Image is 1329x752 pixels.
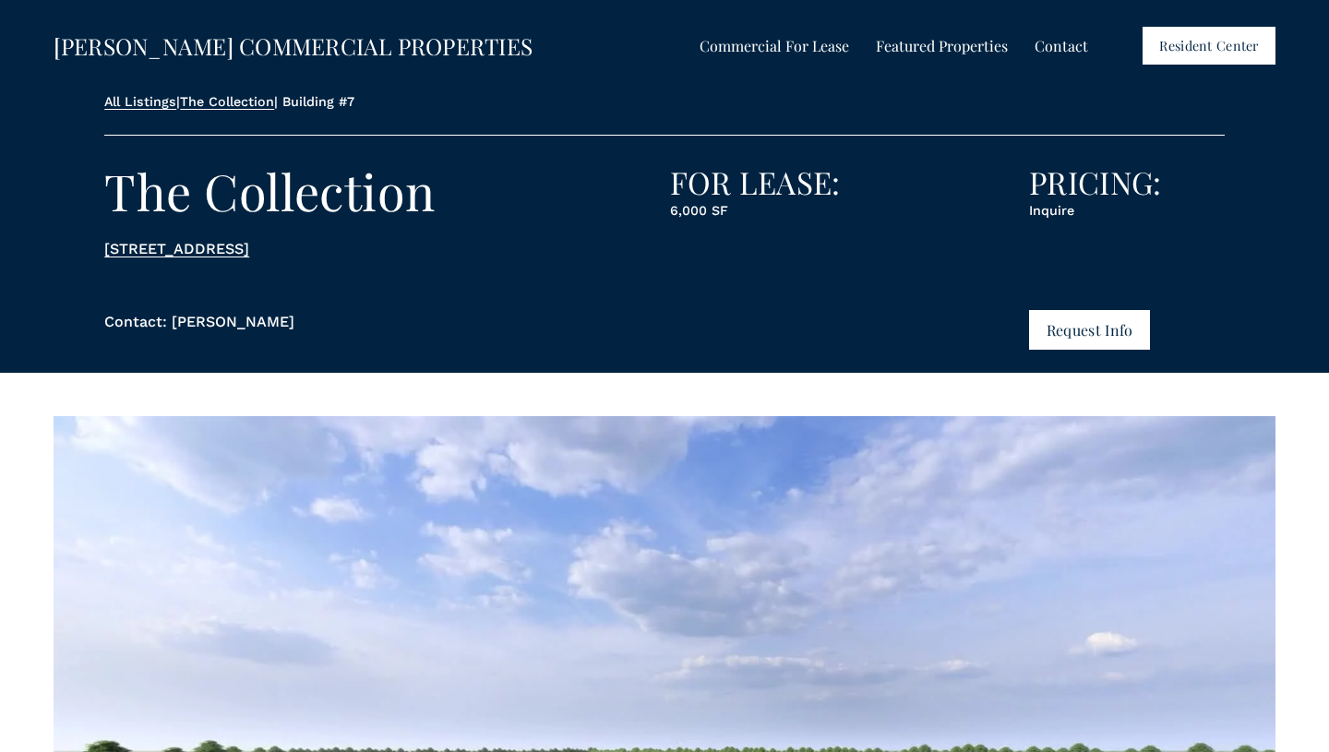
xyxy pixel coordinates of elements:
[104,310,351,334] p: Contact: [PERSON_NAME]
[1029,164,1225,199] h3: PRICING:
[700,34,849,58] span: Commercial For Lease
[104,164,608,219] h2: The Collection
[104,240,249,257] a: [STREET_ADDRESS]
[670,200,866,221] p: 6,000 SF
[1143,27,1276,65] a: Resident Center
[104,91,402,113] p: | | Building #7
[180,94,274,109] a: The Collection
[876,32,1008,59] a: folder dropdown
[104,94,176,109] a: All Listings
[1035,32,1088,59] a: Contact
[1029,310,1150,350] button: Request Info
[700,32,849,59] a: folder dropdown
[670,164,866,199] h3: FOR LEASE:
[1029,200,1225,221] p: Inquire
[54,30,533,61] a: [PERSON_NAME] COMMERCIAL PROPERTIES
[876,34,1008,58] span: Featured Properties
